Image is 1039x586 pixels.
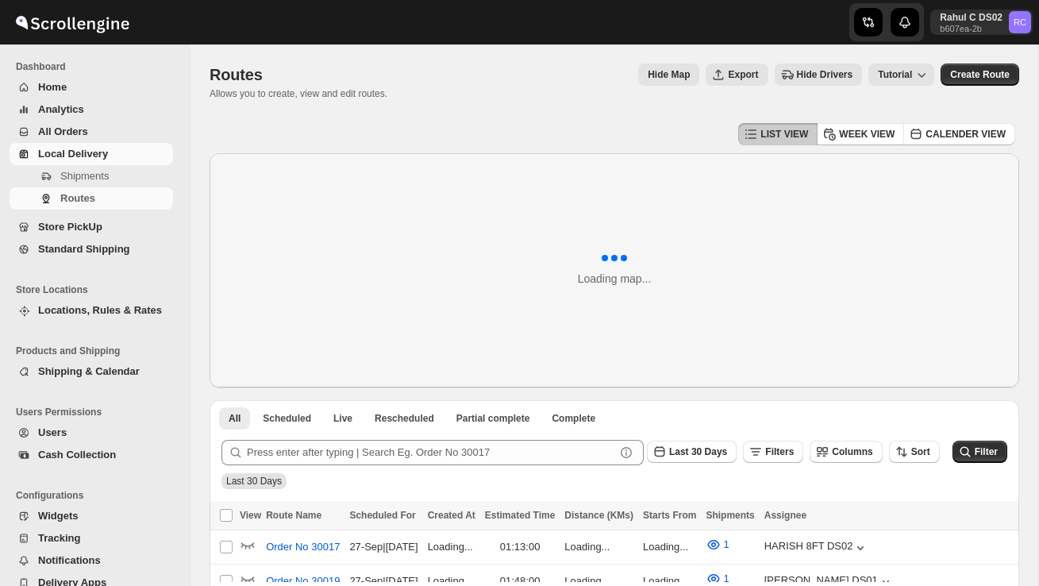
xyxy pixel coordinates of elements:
[38,243,130,255] span: Standard Shipping
[552,412,595,425] span: Complete
[247,440,615,465] input: Press enter after typing | Search Eg. Order No 30017
[256,534,349,560] button: Order No 30017
[930,10,1033,35] button: User menu
[266,539,340,555] span: Order No 30017
[728,68,758,81] span: Export
[428,510,475,521] span: Created At
[1014,17,1026,27] text: RC
[240,510,261,521] span: View
[10,98,173,121] button: Analytics
[16,489,179,502] span: Configurations
[952,441,1007,463] button: Filter
[925,128,1006,141] span: CALENDER VIEW
[764,510,806,521] span: Assignee
[10,187,173,210] button: Routes
[647,441,737,463] button: Last 30 Days
[38,510,78,522] span: Widgets
[349,541,418,553] span: 27-Sep | [DATE]
[764,540,869,556] button: HARISH 8FT DS02
[13,2,132,42] img: ScrollEngine
[38,81,67,93] span: Home
[60,170,109,182] span: Shipments
[428,539,475,555] p: Loading...
[38,103,84,115] span: Analytics
[940,24,1002,33] p: b607ea-2b
[810,441,882,463] button: Columns
[10,121,173,143] button: All Orders
[648,68,690,81] span: Hide Map
[10,165,173,187] button: Shipments
[797,68,853,81] span: Hide Drivers
[10,444,173,466] button: Cash Collection
[229,412,241,425] span: All
[485,539,555,555] div: 01:13:00
[743,441,803,463] button: Filters
[903,123,1015,145] button: CALENDER VIEW
[266,510,321,521] span: Route Name
[10,76,173,98] button: Home
[643,539,696,555] p: Loading...
[38,532,80,544] span: Tracking
[975,446,998,457] span: Filter
[1009,11,1031,33] span: Rahul C DS02
[889,441,940,463] button: Sort
[375,412,434,425] span: Rescheduled
[456,412,530,425] span: Partial complete
[38,221,102,233] span: Store PickUp
[38,365,140,377] span: Shipping & Calendar
[38,449,116,461] span: Cash Collection
[60,192,95,204] span: Routes
[775,64,863,86] button: Hide Drivers
[878,69,912,80] span: Tutorial
[210,66,263,83] span: Routes
[765,446,794,457] span: Filters
[578,271,652,287] div: Loading map...
[817,123,904,145] button: WEEK VIEW
[226,476,282,487] span: Last 30 Days
[564,539,633,555] p: Loading...
[868,64,934,86] button: Tutorial
[38,125,88,137] span: All Orders
[333,412,352,425] span: Live
[10,299,173,322] button: Locations, Rules & Rates
[219,407,250,430] button: All routes
[263,412,311,425] span: Scheduled
[16,60,179,73] span: Dashboard
[10,549,173,572] button: Notifications
[38,304,162,316] span: Locations, Rules & Rates
[16,406,179,418] span: Users Permissions
[10,422,173,444] button: Users
[10,505,173,527] button: Widgets
[950,68,1010,81] span: Create Route
[210,87,387,100] p: Allows you to create, view and edit routes.
[564,510,633,521] span: Distance (KMs)
[911,446,930,457] span: Sort
[349,510,415,521] span: Scheduled For
[760,128,808,141] span: LIST VIEW
[10,527,173,549] button: Tracking
[16,345,179,357] span: Products and Shipping
[941,64,1019,86] button: Create Route
[723,538,729,550] span: 1
[832,446,872,457] span: Columns
[839,128,895,141] span: WEEK VIEW
[643,510,696,521] span: Starts From
[638,64,699,86] button: Map action label
[669,446,727,457] span: Last 30 Days
[16,283,179,296] span: Store Locations
[696,532,738,557] button: 1
[738,123,818,145] button: LIST VIEW
[38,554,101,566] span: Notifications
[706,64,768,86] button: Export
[706,510,754,521] span: Shipments
[940,11,1002,24] p: Rahul C DS02
[38,426,67,438] span: Users
[10,360,173,383] button: Shipping & Calendar
[485,510,555,521] span: Estimated Time
[723,573,729,584] span: 1
[38,148,108,160] span: Local Delivery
